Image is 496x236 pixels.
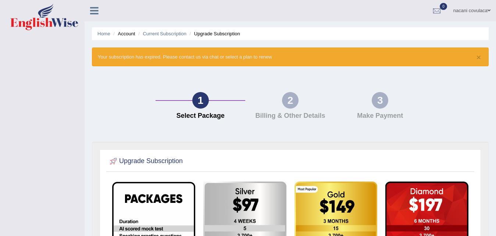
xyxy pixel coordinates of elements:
span: 0 [440,3,447,10]
a: Home [97,31,110,36]
div: 1 [192,92,209,109]
li: Account [111,30,135,37]
div: 3 [372,92,388,109]
div: 2 [282,92,299,109]
a: Current Subscription [143,31,186,36]
h4: Billing & Other Details [249,112,331,120]
button: × [477,53,481,61]
h2: Upgrade Subscription [108,156,183,167]
h4: Select Package [159,112,242,120]
h4: Make Payment [339,112,421,120]
div: Your subscription has expired. Please contact us via chat or select a plan to renew [92,47,489,66]
li: Upgrade Subscription [188,30,240,37]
